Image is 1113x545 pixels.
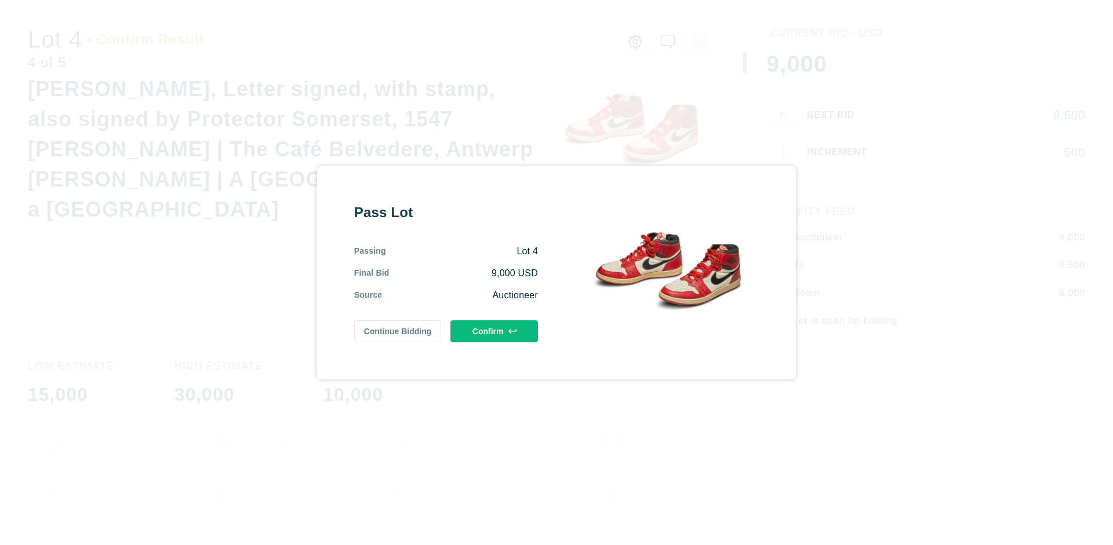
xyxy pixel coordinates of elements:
[354,203,538,222] div: Pass Lot
[450,320,538,342] button: Confirm
[382,289,538,302] div: Auctioneer
[354,267,390,280] div: Final Bid
[354,289,383,302] div: Source
[386,245,538,258] div: Lot 4
[354,320,442,342] button: Continue Bidding
[390,267,538,280] div: 9,000 USD
[354,245,386,258] div: Passing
